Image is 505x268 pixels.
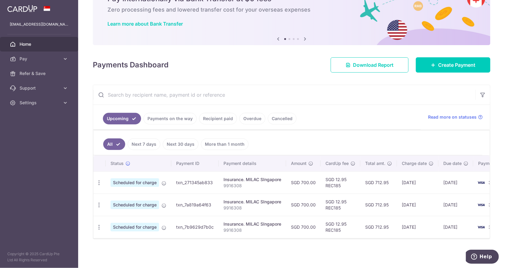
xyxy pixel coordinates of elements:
p: 9916308 [223,205,281,211]
span: Pay [20,56,60,62]
img: Bank Card [475,179,487,186]
td: [DATE] [438,216,473,238]
td: SGD 700.00 [286,194,321,216]
h6: Zero processing fees and lowered transfer cost for your overseas expenses [107,6,476,13]
iframe: Opens a widget where you can find more information [466,250,499,265]
a: Next 30 days [163,138,198,150]
img: CardUp [7,5,37,12]
a: Overdue [239,113,265,124]
td: SGD 12.95 REC185 [321,171,360,194]
div: Insurance. MILAC SIngapore [223,199,281,205]
span: Support [20,85,60,91]
a: Cancelled [268,113,296,124]
td: SGD 712.95 [360,171,397,194]
span: CardUp fee [325,160,349,166]
div: Insurance. MILAC SIngapore [223,177,281,183]
span: Status [111,160,124,166]
td: SGD 712.95 [360,216,397,238]
span: Total amt. [365,160,385,166]
span: Amount [291,160,307,166]
td: [DATE] [397,171,438,194]
td: [DATE] [397,216,438,238]
a: More than 1 month [201,138,249,150]
img: Bank Card [475,223,487,231]
span: Scheduled for charge [111,178,159,187]
span: Home [20,41,60,47]
span: 3922 [489,180,500,185]
a: Next 7 days [128,138,160,150]
p: 9916308 [223,183,281,189]
td: txn_271345ab833 [171,171,219,194]
td: SGD 12.95 REC185 [321,216,360,238]
span: Due date [443,160,462,166]
span: Settings [20,100,60,106]
a: Read more on statuses [428,114,483,120]
span: 3922 [489,202,500,207]
a: All [103,138,125,150]
td: SGD 700.00 [286,171,321,194]
th: Payment ID [171,155,219,171]
span: Scheduled for charge [111,201,159,209]
a: Recipient paid [199,113,237,124]
span: Read more on statuses [428,114,477,120]
input: Search by recipient name, payment id or reference [93,85,475,105]
td: SGD 712.95 [360,194,397,216]
td: txn_7a819a64f63 [171,194,219,216]
span: 3922 [489,224,500,230]
span: Refer & Save [20,70,60,77]
p: 9916308 [223,227,281,233]
a: Learn more about Bank Transfer [107,21,183,27]
td: [DATE] [397,194,438,216]
span: Download Report [353,61,394,69]
td: SGD 700.00 [286,216,321,238]
span: Create Payment [438,61,475,69]
a: Payments on the way [144,113,197,124]
a: Create Payment [416,57,490,73]
td: [DATE] [438,194,473,216]
div: Insurance. MILAC SIngapore [223,221,281,227]
th: Payment details [219,155,286,171]
h4: Payments Dashboard [93,59,169,70]
td: txn_7b9629d7b0c [171,216,219,238]
span: Scheduled for charge [111,223,159,231]
td: [DATE] [438,171,473,194]
p: [EMAIL_ADDRESS][DOMAIN_NAME] [10,21,68,27]
a: Download Report [331,57,409,73]
img: Bank Card [475,201,487,209]
span: Charge date [402,160,427,166]
td: SGD 12.95 REC185 [321,194,360,216]
a: Upcoming [103,113,141,124]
